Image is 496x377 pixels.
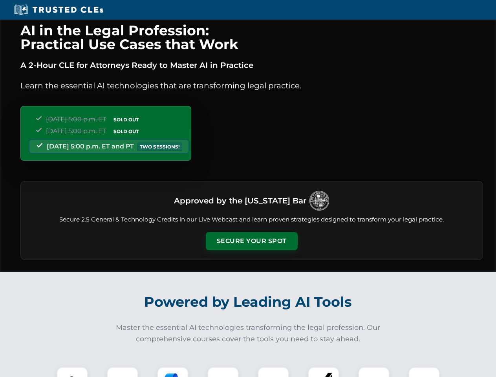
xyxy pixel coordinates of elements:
img: Logo [309,191,329,210]
p: Learn the essential AI technologies that are transforming legal practice. [20,79,483,92]
h2: Powered by Leading AI Tools [31,288,466,316]
span: [DATE] 5:00 p.m. ET [46,115,106,123]
img: Trusted CLEs [12,4,106,16]
h1: AI in the Legal Profession: Practical Use Cases that Work [20,24,483,51]
button: Secure Your Spot [206,232,298,250]
p: A 2-Hour CLE for Attorneys Ready to Master AI in Practice [20,59,483,71]
span: SOLD OUT [111,127,141,135]
p: Master the essential AI technologies transforming the legal profession. Our comprehensive courses... [111,322,386,345]
p: Secure 2.5 General & Technology Credits in our Live Webcast and learn proven strategies designed ... [30,215,473,224]
h3: Approved by the [US_STATE] Bar [174,194,306,208]
span: [DATE] 5:00 p.m. ET [46,127,106,135]
span: SOLD OUT [111,115,141,124]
